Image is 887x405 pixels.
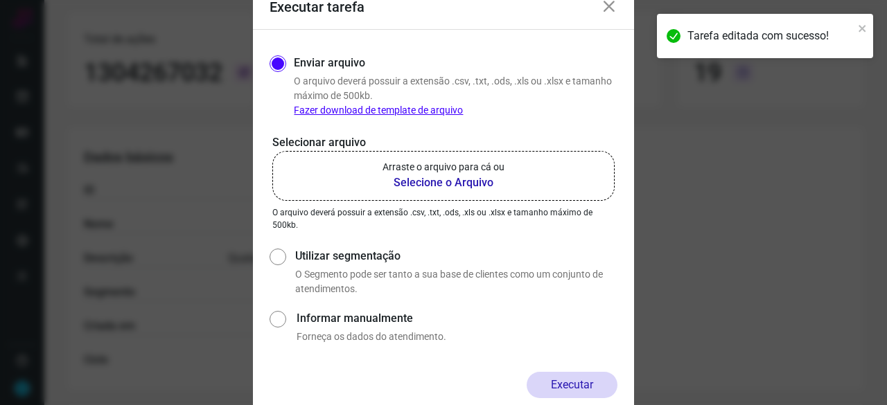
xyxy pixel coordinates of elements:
button: close [858,19,868,36]
button: Executar [527,372,617,398]
label: Utilizar segmentação [295,248,617,264]
p: O arquivo deverá possuir a extensão .csv, .txt, .ods, .xls ou .xlsx e tamanho máximo de 500kb. [272,206,615,231]
label: Enviar arquivo [294,55,365,71]
p: O arquivo deverá possuir a extensão .csv, .txt, .ods, .xls ou .xlsx e tamanho máximo de 500kb. [294,74,617,118]
div: Tarefa editada com sucesso! [687,28,854,44]
b: Selecione o Arquivo [383,174,504,191]
a: Fazer download de template de arquivo [294,105,463,116]
p: Arraste o arquivo para cá ou [383,160,504,174]
label: Informar manualmente [297,310,617,327]
p: Forneça os dados do atendimento. [297,330,617,344]
p: O Segmento pode ser tanto a sua base de clientes como um conjunto de atendimentos. [295,267,617,296]
p: Selecionar arquivo [272,134,615,151]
